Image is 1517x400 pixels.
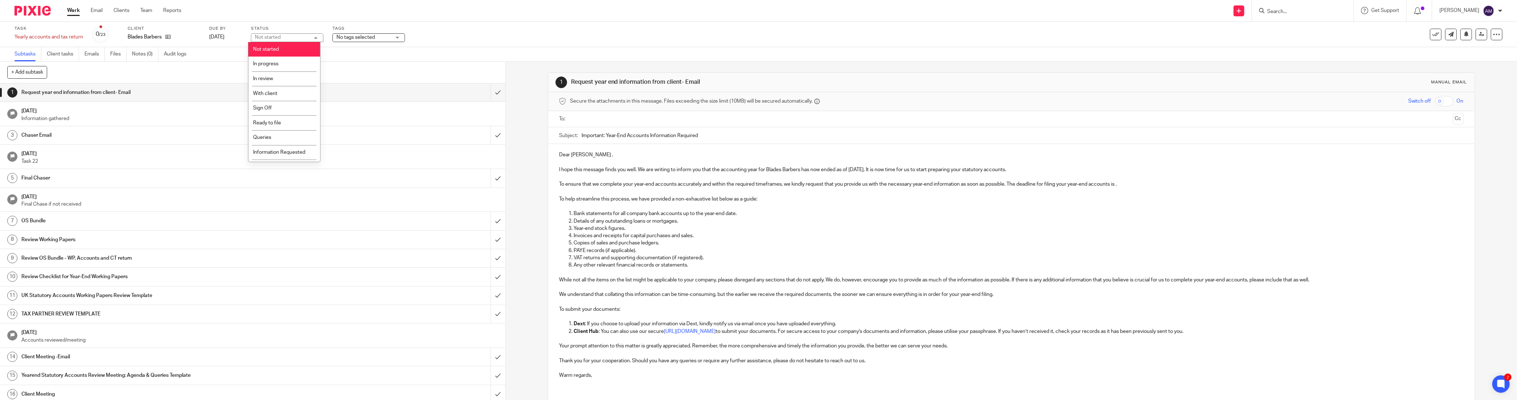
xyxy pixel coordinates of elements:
div: 8 [7,235,17,245]
label: Due by [209,26,242,32]
span: Sign Off [253,106,272,111]
p: We understand that collating this information can be time-consuming, but the earlier we receive t... [559,291,1464,298]
p: While not all the items on the list might be applicable to your company, please disregard any sec... [559,276,1464,284]
p: Year-end stock figures. [574,225,1464,232]
div: 3 [7,130,17,140]
p: Thank you for your cooperation. Should you have any queries or require any further assistance, pl... [559,357,1464,364]
p: Invoices and receipts for capital purchases and sales. [574,232,1464,239]
div: 2 [1504,374,1512,381]
h1: [DATE] [21,106,498,115]
p: Accounts reviewed/meeting [21,337,498,344]
a: Work [67,7,80,14]
h1: Review Working Papers [21,234,329,245]
span: In review [253,76,273,81]
p: I hope this message finds you well. We are writing to inform you that the accounting year for Bla... [559,166,1464,173]
h1: Chaser Email [21,130,329,141]
h1: OS Bundle [21,215,329,226]
div: 12 [7,309,17,319]
span: No tags selected [336,35,375,40]
h1: Request year end information from client- Email [21,87,329,98]
div: 9 [7,253,17,263]
div: 10 [7,272,17,282]
p: Blades Barbers [128,33,162,41]
p: Final Chase if not received [21,201,498,208]
div: Manual email [1431,79,1467,85]
p: Any other relevant financial records or statements. [574,261,1464,269]
a: Clients [113,7,129,14]
div: Not started [255,35,281,40]
span: Ready to file [253,120,281,125]
label: Status [251,26,323,32]
p: : You can also use our secure to submit your documents. For secure access to your company's docum... [574,328,1464,335]
p: To ensure that we complete your year-end accounts accurately and within the required timeframes, ... [559,181,1464,188]
p: Information gathered [21,115,498,122]
span: On [1457,98,1464,105]
p: : If you choose to upload your information via Dext, kindly notify us via email once you have upl... [574,320,1464,327]
div: 1 [555,77,567,88]
h1: [DATE] [21,148,498,157]
div: 0 [96,30,106,38]
h1: UK Statutory Accounts Working Papers Review Template [21,290,329,301]
p: Dear [PERSON_NAME] , [559,151,1464,158]
h1: [DATE] [21,191,498,201]
p: Bank statements for all company bank accounts up to the year-end date. [574,210,1464,217]
span: Not started [253,47,279,52]
div: 5 [7,173,17,183]
h1: Review OS Bundle - WP, Accounts and CT return [21,253,329,264]
button: + Add subtask [7,66,47,78]
label: Tags [332,26,405,32]
div: 11 [7,290,17,301]
span: Queries [253,135,271,140]
h1: Final Chaser [21,173,329,183]
a: Team [140,7,152,14]
label: Task [15,26,83,32]
h1: Review Checklist for Year-End Working Papers [21,271,329,282]
p: Task 22 [21,158,498,165]
h1: TAX PARTNER REVIEW TEMPLATE [21,309,329,319]
p: Details of any outstanding loans or mortgages. [574,218,1464,225]
span: Information Requested [253,150,305,155]
p: Warm regards, [559,372,1464,379]
label: Client [128,26,200,32]
small: /23 [99,33,106,37]
span: Switch off [1408,98,1431,105]
a: Email [91,7,103,14]
a: Notes (0) [132,47,158,61]
span: Secure the attachments in this message. Files exceeding the size limit (10MB) will be secured aut... [570,98,813,105]
span: In progress [253,61,278,66]
a: Emails [84,47,105,61]
strong: Client Hub [574,329,599,334]
h1: [DATE] [21,327,498,336]
label: To: [559,115,567,123]
a: Audit logs [164,47,192,61]
strong: Dext [574,321,585,326]
h1: Yearend Statutory Accounts Review Meeting: Agenda & Queries Template [21,370,329,381]
span: With client [253,91,277,96]
span: [DATE] [209,34,224,40]
div: 16 [7,389,17,399]
h1: Client Meeting [21,389,329,400]
div: 7 [7,216,17,226]
p: Your prompt attention to this matter is greatly appreciated. Remember, the more comprehensive and... [559,342,1464,350]
span: Get Support [1371,8,1399,13]
button: Cc [1453,114,1464,124]
img: svg%3E [1483,5,1495,17]
p: Copies of sales and purchase ledgers. [574,239,1464,247]
a: Subtasks [15,47,41,61]
a: Files [110,47,127,61]
h1: Client Meeting -Email [21,351,329,362]
div: 15 [7,371,17,381]
a: Reports [163,7,181,14]
div: Yearly accounts and tax return [15,33,83,41]
input: Search [1266,9,1332,15]
label: Subject: [559,132,578,139]
p: [PERSON_NAME] [1439,7,1479,14]
p: VAT returns and supporting documentation (if registered). [574,254,1464,261]
p: To submit your documents: [559,306,1464,313]
a: Client tasks [47,47,79,61]
p: PAYE records (if applicable). [574,247,1464,254]
a: [URL][DOMAIN_NAME] [664,329,716,334]
div: 1 [7,87,17,98]
img: Pixie [15,6,51,16]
